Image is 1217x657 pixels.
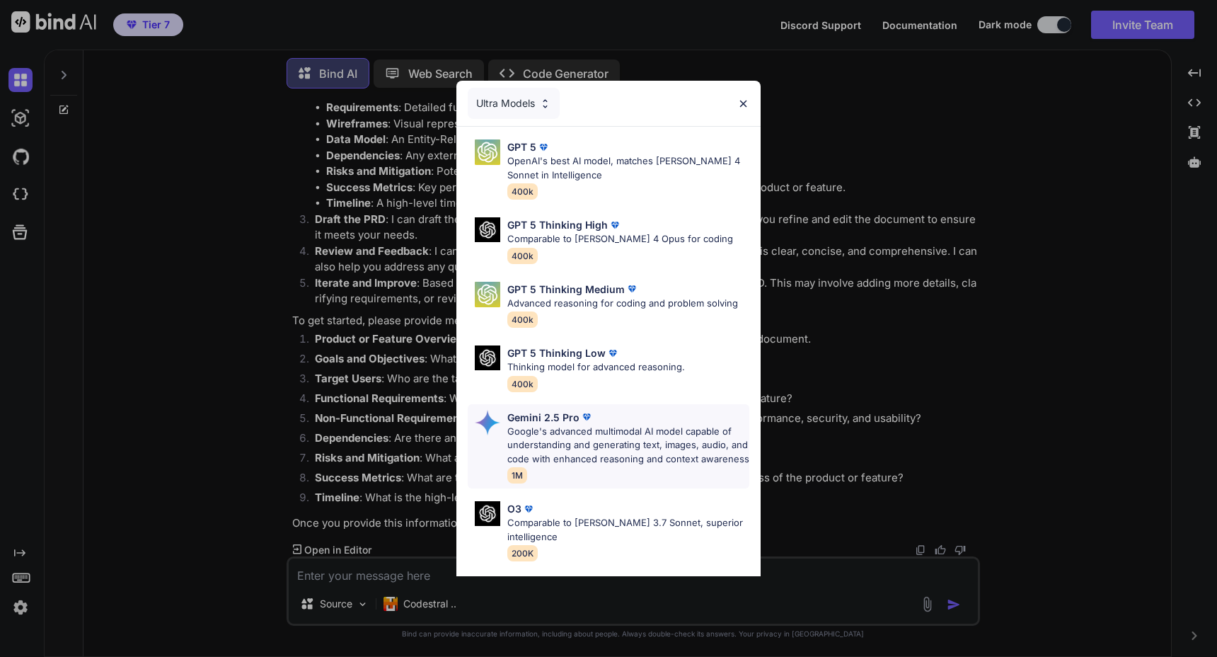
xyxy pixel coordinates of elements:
[475,282,500,307] img: Pick Models
[507,345,606,360] p: GPT 5 Thinking Low
[579,410,594,424] img: premium
[737,98,749,110] img: close
[625,282,639,296] img: premium
[507,545,538,561] span: 200K
[507,217,608,232] p: GPT 5 Thinking High
[507,282,625,297] p: GPT 5 Thinking Medium
[507,425,749,467] p: Google's advanced multimodal AI model capable of understanding and generating text, images, audio...
[539,98,551,110] img: Pick Models
[521,502,536,516] img: premium
[507,467,527,484] span: 1M
[507,297,738,311] p: Advanced reasoning for coding and problem solving
[468,88,560,119] div: Ultra Models
[507,248,538,264] span: 400k
[475,501,500,526] img: Pick Models
[507,516,749,544] p: Comparable to [PERSON_NAME] 3.7 Sonnet, superior intelligence
[507,501,521,516] p: O3
[475,139,500,165] img: Pick Models
[536,140,550,154] img: premium
[507,312,538,328] span: 400k
[507,139,536,154] p: GPT 5
[606,346,620,360] img: premium
[507,154,749,182] p: OpenAI's best AI model, matches [PERSON_NAME] 4 Sonnet in Intelligence
[475,410,500,435] img: Pick Models
[608,218,622,232] img: premium
[507,232,733,246] p: Comparable to [PERSON_NAME] 4 Opus for coding
[507,183,538,200] span: 400k
[475,345,500,370] img: Pick Models
[507,410,579,425] p: Gemini 2.5 Pro
[475,217,500,242] img: Pick Models
[507,376,538,392] span: 400k
[507,360,685,375] p: Thinking model for advanced reasoning.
